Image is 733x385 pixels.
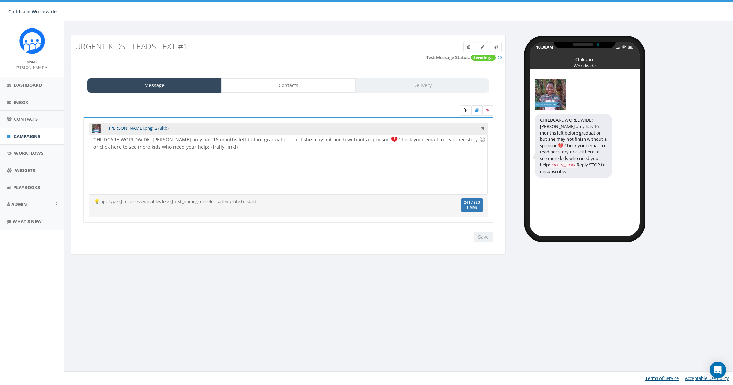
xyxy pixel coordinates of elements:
a: Contacts [221,78,356,93]
small: [PERSON_NAME] [16,65,48,70]
span: Childcare Worldwide [8,8,57,15]
span: 1 MMS [464,206,480,209]
a: Terms of Service [645,375,679,381]
a: Acceptable Use Policy [685,375,729,381]
label: Test Message Status: [426,54,470,61]
span: Attach your media [483,105,493,116]
label: Insert Template Text [471,105,483,116]
a: [PERSON_NAME] [16,64,48,70]
span: Delete Campaign [467,44,470,50]
span: Edit Campaign [481,44,484,50]
div: 10:30AM [536,44,553,50]
img: 💔 [391,136,398,143]
code: rally_link [550,162,577,168]
span: Inbox [14,99,29,105]
span: 241 / 320 [464,200,480,205]
span: Admin [11,201,27,207]
span: Sending... [471,55,496,61]
div: CHILDCARE WORLDWIDE: [PERSON_NAME] only has 16 months left before graduation—but she may not fini... [89,134,487,194]
span: What's New [13,218,42,224]
small: Name [27,59,37,64]
img: Rally_Corp_Icon.png [19,28,45,54]
span: Playbooks [13,184,40,190]
h3: Urgent Kids - Leads Text #1 [75,42,393,51]
span: Workflows [14,150,43,156]
span: Widgets [15,167,35,173]
a: [PERSON_NAME].png (278kb) [109,125,169,131]
span: Campaigns [14,133,40,139]
div: CHILDCARE WORLDWIDE: [PERSON_NAME] only has 16 months left before graduation—but she may not fini... [535,114,612,178]
span: Contacts [14,116,38,122]
div: Childcare Worldwide [567,56,602,60]
div: Open Intercom Messenger [710,362,726,378]
a: Message [87,78,222,93]
span: Send Test Message [494,44,498,50]
div: 💡Tip: Type {{ to access variables like {{first_name}} or select a template to start. [89,198,421,205]
span: Dashboard [14,82,42,88]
